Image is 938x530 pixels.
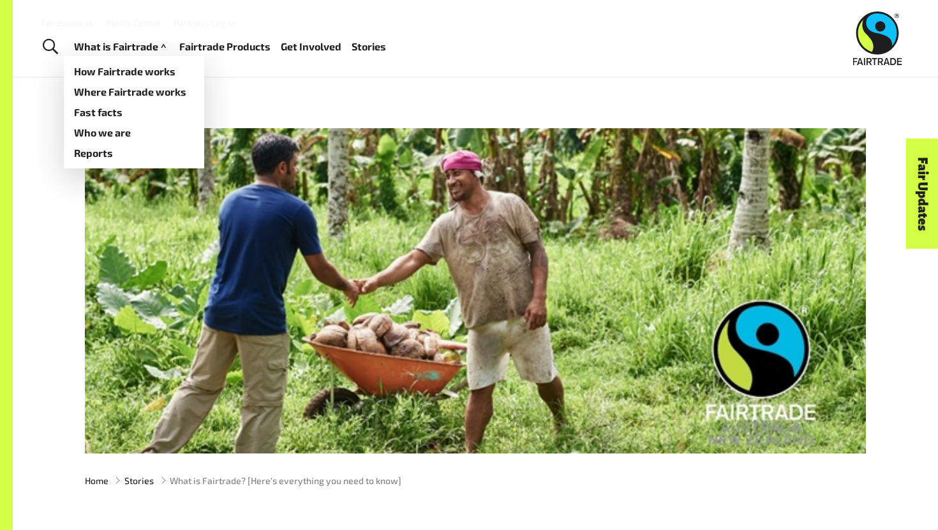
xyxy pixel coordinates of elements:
[74,38,169,56] a: What is Fairtrade
[41,17,93,28] a: For business
[64,122,204,143] a: Who we are
[352,38,386,56] a: Stories
[64,143,204,163] a: Reports
[174,17,235,28] a: Partners Log In
[64,82,204,102] a: Where Fairtrade works
[170,474,401,487] span: What is Fairtrade? [Here’s everything you need to know]
[106,17,161,28] a: Media Centre
[281,38,341,56] a: Get Involved
[85,474,108,487] a: Home
[853,11,902,65] img: Fairtrade Australia New Zealand logo
[64,102,204,122] a: Fast facts
[34,31,66,63] a: Toggle Search
[64,61,204,82] a: How Fairtrade works
[179,38,271,56] a: Fairtrade Products
[124,474,154,487] a: Stories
